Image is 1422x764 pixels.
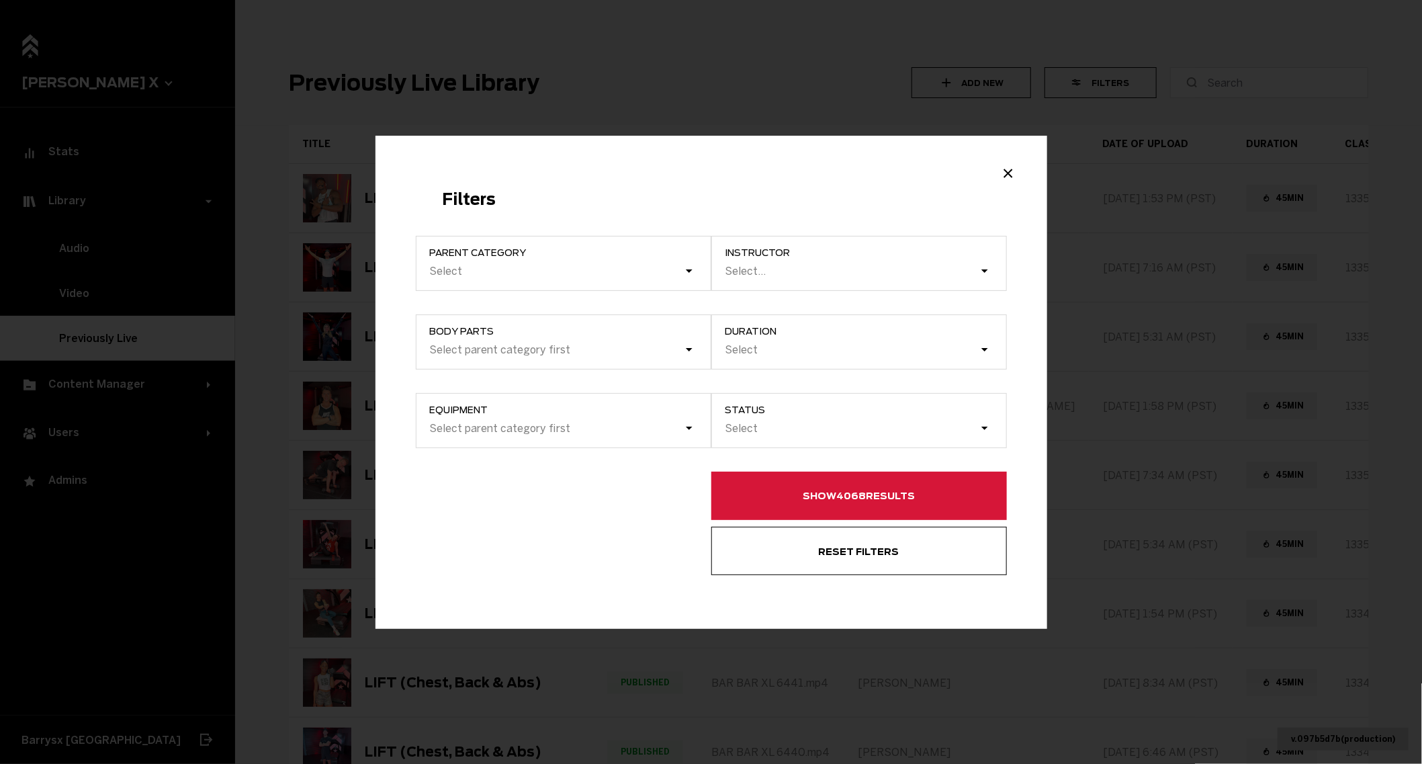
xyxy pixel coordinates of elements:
span: Duration [725,326,1006,337]
button: Show4068results [711,472,1007,520]
span: Equipment [430,405,711,415]
button: Reset filters [711,527,1007,575]
div: Select... [725,265,766,278]
h2: Filters [443,189,980,209]
button: Close modal [996,163,1020,183]
div: Select [430,265,463,278]
div: Select [725,422,758,435]
span: instructor [725,247,1006,258]
div: Example Modal [375,136,1047,629]
span: Status [725,405,1006,415]
span: Parent category [430,247,711,258]
span: Body parts [430,326,711,337]
div: Select [725,343,758,356]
